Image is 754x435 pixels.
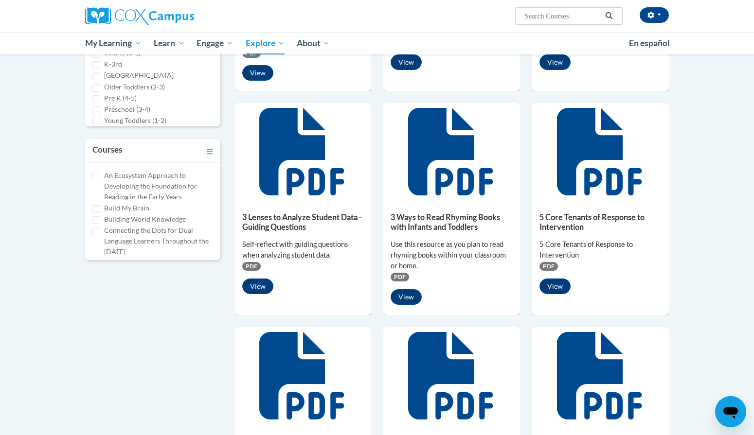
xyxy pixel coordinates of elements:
[85,37,141,49] span: My Learning
[104,203,149,213] label: Build My Brain
[391,212,513,231] h5: 3 Ways to Read Rhyming Books with Infants and Toddlers
[104,70,174,81] label: [GEOGRAPHIC_DATA]
[524,10,602,22] input: Search Courses
[147,32,191,54] a: Learn
[242,65,273,81] button: View
[539,54,571,70] button: View
[391,273,409,281] span: PDF
[242,278,273,294] button: View
[104,82,165,92] label: Older Toddlers (2-3)
[291,32,337,54] a: About
[85,7,270,25] a: Cox Campus
[71,32,683,54] div: Main menu
[602,10,616,22] button: Search
[92,144,122,157] h3: Courses
[239,32,291,54] a: Explore
[539,212,662,231] h5: 5 Core Tenants of Response to Intervention
[197,37,233,49] span: Engage
[207,144,213,157] a: Toggle collapse
[539,278,571,294] button: View
[539,262,558,271] span: PDF
[104,93,137,104] label: Pre K (4-5)
[640,7,669,23] button: Account Settings
[104,115,166,126] label: Young Toddlers (1-2)
[391,54,422,70] button: View
[242,262,261,271] span: PDF
[190,32,239,54] a: Engage
[715,396,746,427] iframe: Button to launch messaging window
[104,225,213,257] label: Connecting the Dots for Dual Language Learners Throughout the [DATE]
[391,289,422,305] button: View
[623,33,676,53] a: En español
[104,104,150,115] label: Preschool (3-4)
[104,170,213,202] label: An Ecosystem Approach to Developing the Foundation for Reading in the Early Years
[297,37,330,49] span: About
[242,239,364,261] div: Self-reflect with guiding questions when analyzing student data.
[539,239,662,261] div: 5 Core Tenants of Response to Intervention
[104,59,122,70] label: K-3rd
[104,258,213,279] label: Cox Campus Structured Literacy Certificate Exam
[85,7,194,25] img: Cox Campus
[629,38,670,48] span: En español
[154,37,184,49] span: Learn
[104,214,186,225] label: Building World Knowledge
[242,212,364,231] h5: 3 Lenses to Analyze Student Data - Guiding Questions
[79,32,147,54] a: My Learning
[246,37,285,49] span: Explore
[391,239,513,271] div: Use this resource as you plan to read rhyming books within your classroom or home.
